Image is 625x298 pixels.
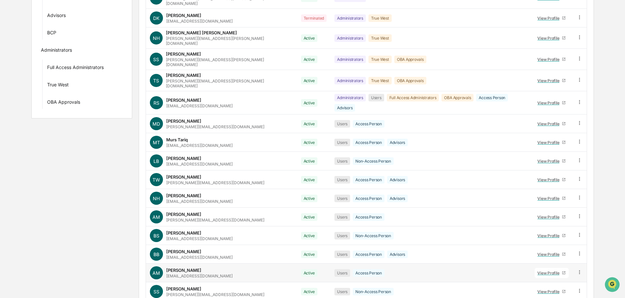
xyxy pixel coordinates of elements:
div: View Profile [537,16,562,21]
a: 🖐️Preclearance [4,131,45,143]
img: 8933085812038_c878075ebb4cc5468115_72.jpg [14,50,26,62]
div: Active [301,288,318,295]
div: Administrators [334,14,366,22]
div: Active [301,176,318,184]
div: Advisors [387,251,408,258]
div: [PERSON_NAME] [166,268,201,273]
div: [PERSON_NAME] [166,97,201,103]
iframe: Open customer support [604,276,622,294]
div: Active [301,213,318,221]
a: 🔎Data Lookup [4,144,44,155]
div: Full Access Administrators [47,64,104,72]
span: LB [153,158,159,164]
button: Start new chat [111,52,119,60]
div: [EMAIL_ADDRESS][DOMAIN_NAME] [166,255,233,260]
img: Tammy Steffen [7,100,17,111]
div: Administrators [334,94,366,101]
div: Users [334,120,350,128]
div: [PERSON_NAME] [166,156,201,161]
div: [EMAIL_ADDRESS][DOMAIN_NAME] [166,236,233,241]
span: MD [152,121,160,127]
div: [PERSON_NAME] [166,286,201,291]
span: SS [153,289,159,294]
div: [EMAIL_ADDRESS][DOMAIN_NAME] [166,103,233,108]
div: [PERSON_NAME] [166,230,201,236]
div: [PERSON_NAME][EMAIL_ADDRESS][DOMAIN_NAME] [166,180,264,185]
div: Administrators [41,47,72,55]
img: 1746055101610-c473b297-6a78-478c-a979-82029cc54cd1 [7,50,18,62]
div: 🖐️ [7,134,12,140]
div: Active [301,120,318,128]
div: Terminated [301,14,327,22]
div: View Profile [537,36,562,41]
div: Access Person [353,251,384,258]
span: AM [152,214,160,220]
span: NH [153,35,160,41]
div: Users [334,269,350,277]
span: BB [153,252,159,257]
span: TW [152,177,160,183]
div: [EMAIL_ADDRESS][DOMAIN_NAME] [166,199,233,204]
a: View Profile [535,156,569,166]
div: [PERSON_NAME][EMAIL_ADDRESS][DOMAIN_NAME] [166,218,264,222]
div: Access Person [353,120,384,128]
span: • [54,89,57,94]
div: [PERSON_NAME] [166,73,201,78]
div: [PERSON_NAME][EMAIL_ADDRESS][DOMAIN_NAME] [166,292,264,297]
div: Users [334,251,350,258]
div: [EMAIL_ADDRESS][DOMAIN_NAME] [166,143,233,148]
div: Users [334,139,350,146]
div: Users [334,288,350,295]
a: View Profile [535,231,569,241]
div: Past conversations [7,73,44,78]
div: View Profile [537,159,562,164]
div: [PERSON_NAME] [PERSON_NAME] [166,30,237,35]
span: • [54,107,57,112]
div: Active [301,251,318,258]
div: OBA Approvals [47,99,80,107]
div: Active [301,232,318,239]
div: Advisors [387,195,408,202]
div: Active [301,139,318,146]
div: View Profile [537,100,562,105]
span: Attestations [54,134,81,140]
div: Advisors [387,176,408,184]
a: 🗄️Attestations [45,131,84,143]
div: [PERSON_NAME] [166,174,201,180]
div: True West [368,77,392,84]
div: Users [334,213,350,221]
div: [PERSON_NAME] [166,249,201,254]
div: Access Person [476,94,508,101]
div: View Profile [537,177,562,182]
div: Advisors [334,104,355,112]
div: 🔎 [7,147,12,152]
a: View Profile [535,193,569,203]
div: Advisors [47,12,66,20]
span: SS [153,57,159,62]
div: [PERSON_NAME][EMAIL_ADDRESS][PERSON_NAME][DOMAIN_NAME] [166,79,293,88]
a: View Profile [535,137,569,148]
div: Full Access Administrators [387,94,439,101]
div: Active [301,269,318,277]
span: NH [153,196,160,201]
div: Administrators [334,34,366,42]
div: [EMAIL_ADDRESS][DOMAIN_NAME] [166,19,233,24]
span: AM [152,270,160,276]
div: We're available if you need us! [29,57,90,62]
div: Access Person [353,139,384,146]
div: Users [368,94,384,101]
div: True West [368,56,392,63]
div: Users [334,195,350,202]
div: Murs Tariq [166,137,188,142]
div: Administrators [334,77,366,84]
span: RS [153,100,159,106]
div: Active [301,157,318,165]
div: View Profile [537,252,562,257]
span: BS [153,233,159,238]
div: Active [301,195,318,202]
a: View Profile [535,13,569,23]
p: How can we help? [7,14,119,24]
a: View Profile [535,33,569,43]
a: Powered byPylon [46,162,79,167]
